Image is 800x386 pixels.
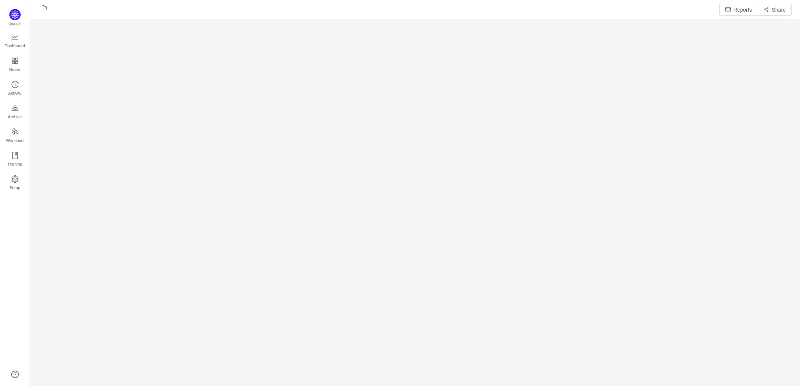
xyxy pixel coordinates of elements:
[8,86,21,101] span: Activity
[9,9,21,20] img: Quantify
[9,62,21,77] span: Board
[7,157,22,172] span: Training
[11,33,19,41] i: icon: line-chart
[11,152,19,159] i: icon: book
[6,133,24,148] span: Workload
[38,5,47,14] i: icon: loading
[11,176,19,191] a: Setup
[9,22,21,26] span: Quantify
[11,175,19,183] i: icon: setting
[11,105,19,120] a: Archive
[9,180,20,195] span: Setup
[11,128,19,143] a: Workload
[719,4,758,16] button: icon: mailReports
[11,34,19,49] a: Dashboard
[11,104,19,112] i: icon: gold
[8,109,22,124] span: Archive
[11,81,19,88] i: icon: history
[11,371,19,378] a: icon: question-circle
[5,38,25,53] span: Dashboard
[11,152,19,167] a: Training
[11,128,19,136] i: icon: team
[11,81,19,96] a: Activity
[758,4,792,16] button: icon: share-altShare
[11,57,19,72] a: Board
[11,57,19,65] i: icon: appstore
